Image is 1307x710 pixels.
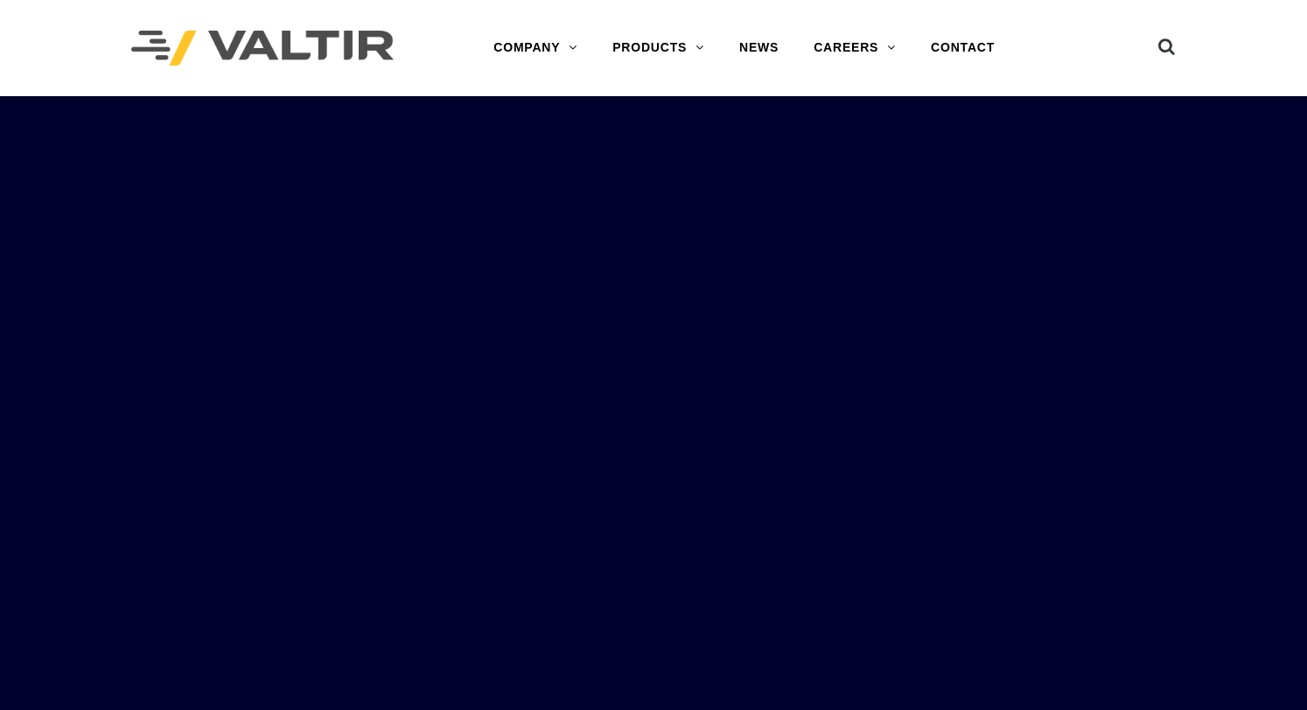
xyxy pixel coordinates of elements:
[131,31,394,66] img: Valtir
[796,31,913,66] a: CAREERS
[722,31,796,66] a: NEWS
[476,31,595,66] a: COMPANY
[595,31,722,66] a: PRODUCTS
[913,31,1012,66] a: CONTACT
